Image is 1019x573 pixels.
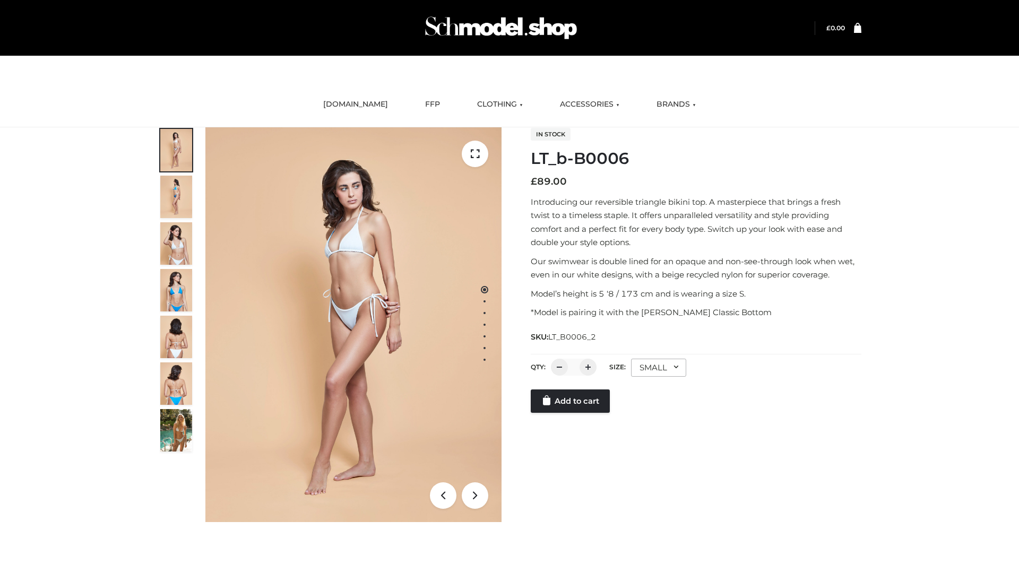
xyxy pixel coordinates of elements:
[649,93,704,116] a: BRANDS
[205,127,502,522] img: LT_b-B0006
[160,409,192,452] img: Arieltop_CloudNine_AzureSky2.jpg
[160,269,192,311] img: ArielClassicBikiniTop_CloudNine_AzureSky_OW114ECO_4-scaled.jpg
[631,359,686,377] div: SMALL
[531,287,861,301] p: Model’s height is 5 ‘8 / 173 cm and is wearing a size S.
[531,363,546,371] label: QTY:
[469,93,531,116] a: CLOTHING
[531,306,861,319] p: *Model is pairing it with the [PERSON_NAME] Classic Bottom
[160,176,192,218] img: ArielClassicBikiniTop_CloudNine_AzureSky_OW114ECO_2-scaled.jpg
[160,129,192,171] img: ArielClassicBikiniTop_CloudNine_AzureSky_OW114ECO_1-scaled.jpg
[160,316,192,358] img: ArielClassicBikiniTop_CloudNine_AzureSky_OW114ECO_7-scaled.jpg
[531,176,567,187] bdi: 89.00
[421,7,581,49] img: Schmodel Admin 964
[160,362,192,405] img: ArielClassicBikiniTop_CloudNine_AzureSky_OW114ECO_8-scaled.jpg
[315,93,396,116] a: [DOMAIN_NAME]
[826,24,831,32] span: £
[826,24,845,32] bdi: 0.00
[531,176,537,187] span: £
[531,149,861,168] h1: LT_b-B0006
[531,331,597,343] span: SKU:
[548,332,596,342] span: LT_B0006_2
[417,93,448,116] a: FFP
[531,389,610,413] a: Add to cart
[531,128,571,141] span: In stock
[160,222,192,265] img: ArielClassicBikiniTop_CloudNine_AzureSky_OW114ECO_3-scaled.jpg
[552,93,627,116] a: ACCESSORIES
[531,255,861,282] p: Our swimwear is double lined for an opaque and non-see-through look when wet, even in our white d...
[826,24,845,32] a: £0.00
[531,195,861,249] p: Introducing our reversible triangle bikini top. A masterpiece that brings a fresh twist to a time...
[609,363,626,371] label: Size:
